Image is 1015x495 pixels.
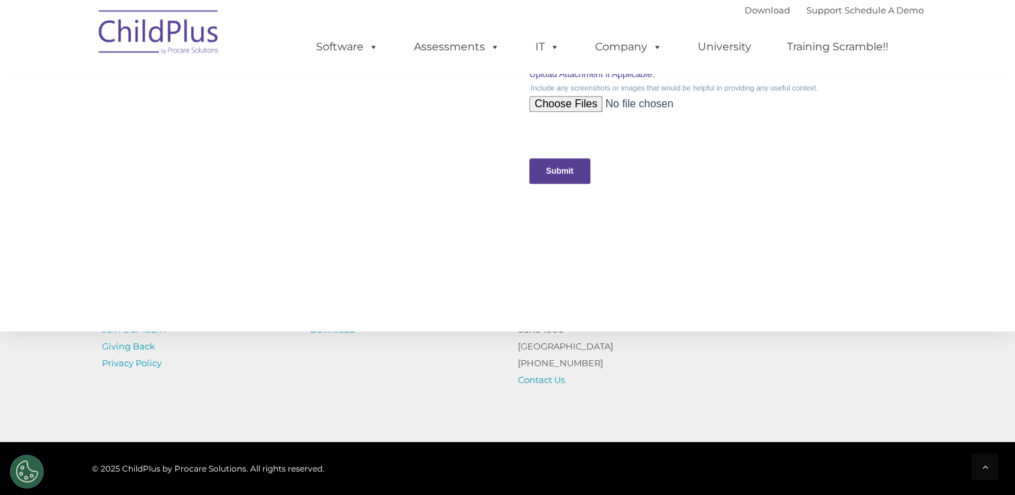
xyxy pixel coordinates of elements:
[806,5,842,15] a: Support
[303,34,392,60] a: Software
[582,34,676,60] a: Company
[745,5,790,15] a: Download
[92,1,226,68] img: ChildPlus by Procare Solutions
[186,89,227,99] span: Last name
[102,341,155,351] a: Giving Back
[10,455,44,488] button: Cookies Settings
[92,463,325,474] span: © 2025 ChildPlus by Procare Solutions. All rights reserved.
[522,34,573,60] a: IT
[773,34,902,60] a: Training Scramble!!
[102,357,162,368] a: Privacy Policy
[745,5,924,15] font: |
[845,5,924,15] a: Schedule A Demo
[518,305,706,388] p: [STREET_ADDRESS] Suite 1000 [GEOGRAPHIC_DATA] [PHONE_NUMBER]
[796,350,1015,495] iframe: Chat Widget
[518,374,565,385] a: Contact Us
[684,34,765,60] a: University
[400,34,513,60] a: Assessments
[186,144,244,154] span: Phone number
